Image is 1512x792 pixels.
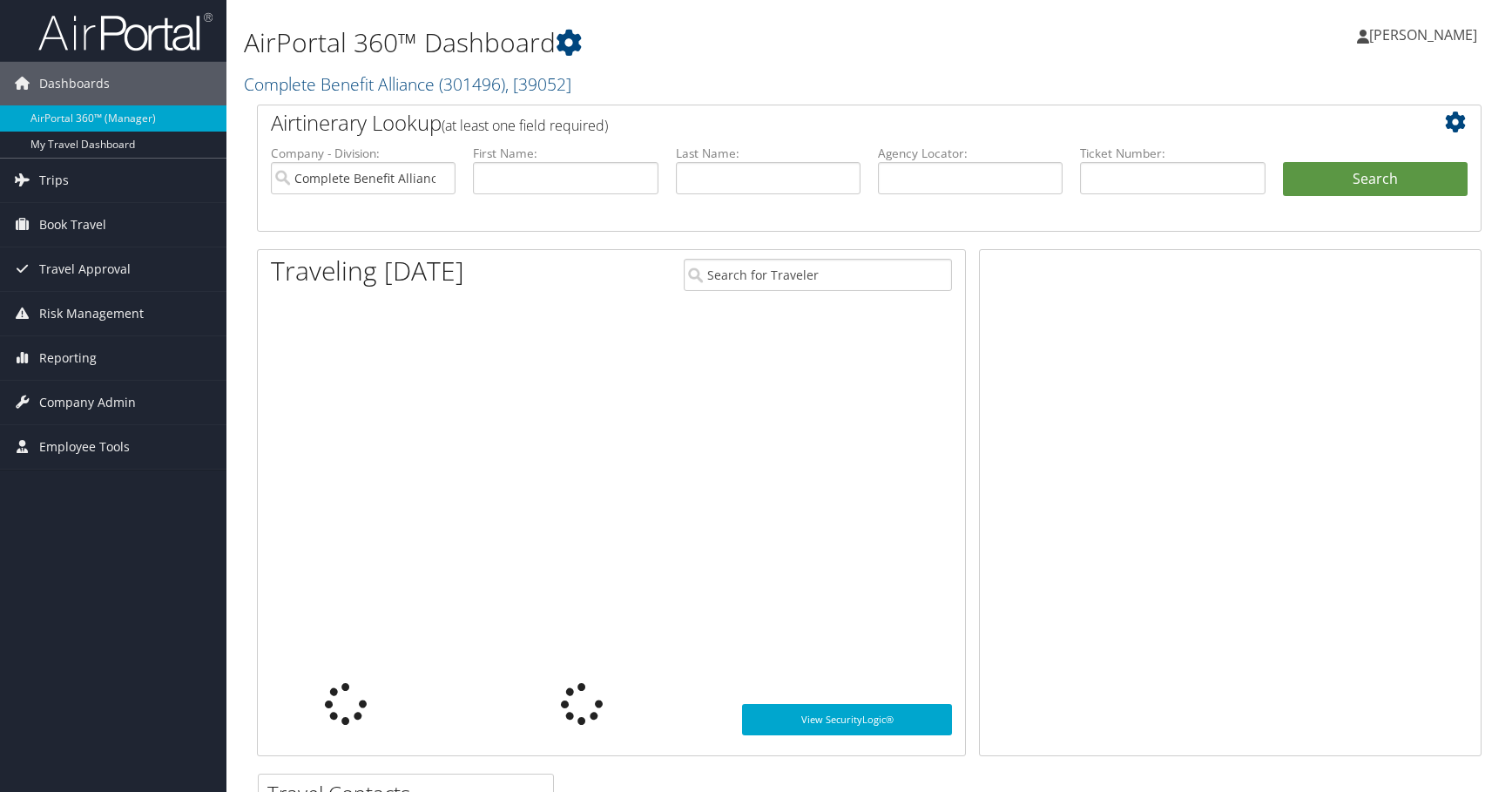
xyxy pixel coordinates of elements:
img: airportal-logo.png [38,11,213,52]
span: Risk Management [39,292,144,335]
span: [PERSON_NAME] [1369,25,1477,44]
label: Agency Locator: [878,145,1063,162]
span: Company Admin [39,381,136,424]
h1: Traveling [DATE] [271,253,464,289]
span: Trips [39,159,69,202]
input: Search for Traveler [684,259,952,291]
span: Employee Tools [39,425,130,469]
label: Last Name: [676,145,861,162]
a: [PERSON_NAME] [1357,9,1495,61]
button: Search [1283,162,1468,197]
span: Reporting [39,336,97,380]
span: Travel Approval [39,247,131,291]
h2: Airtinerary Lookup [271,108,1366,138]
span: , [ 39052 ] [505,72,571,96]
h1: AirPortal 360™ Dashboard [244,24,1077,61]
span: (at least one field required) [442,116,608,135]
span: Dashboards [39,62,110,105]
span: ( 301496 ) [439,72,505,96]
a: Complete Benefit Alliance [244,72,571,96]
span: Book Travel [39,203,106,247]
label: Ticket Number: [1080,145,1265,162]
label: First Name: [473,145,658,162]
label: Company - Division: [271,145,456,162]
a: View SecurityLogic® [742,704,952,735]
